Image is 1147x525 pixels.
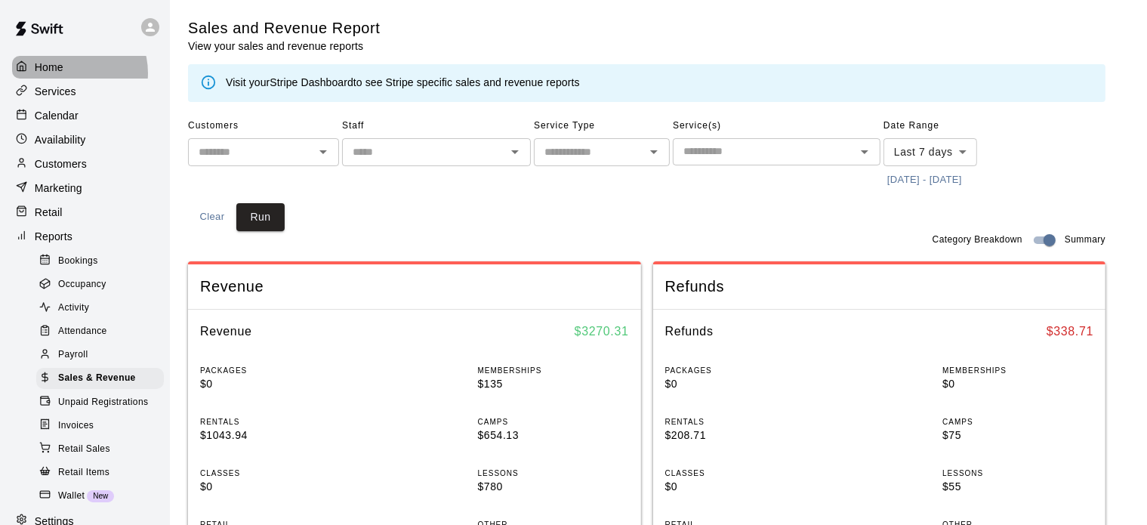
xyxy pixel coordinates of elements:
p: LESSONS [478,468,629,479]
button: Open [643,141,664,162]
a: Marketing [12,177,158,199]
a: Retail Items [36,461,170,484]
a: Attendance [36,320,170,344]
p: $654.13 [478,428,629,443]
span: Service Type [534,114,670,138]
button: Open [313,141,334,162]
span: Category Breakdown [933,233,1022,248]
a: Availability [12,128,158,151]
div: Last 7 days [883,138,977,166]
p: $135 [478,376,629,392]
a: Occupancy [36,273,170,296]
p: Home [35,60,63,75]
a: Unpaid Registrations [36,391,170,414]
p: Reports [35,229,72,244]
p: PACKAGES [200,365,351,376]
span: Date Range [883,114,1016,138]
p: CLASSES [200,468,351,479]
a: Calendar [12,104,158,127]
button: Run [236,203,285,231]
a: Sales & Revenue [36,367,170,391]
h6: Revenue [200,322,252,341]
a: Stripe Dashboard [270,76,353,88]
span: Retail Sales [58,442,110,457]
a: Retail [12,201,158,224]
p: $0 [665,376,816,392]
p: CAMPS [478,416,629,428]
div: Occupancy [36,274,164,295]
span: Attendance [58,324,107,339]
span: Staff [342,114,531,138]
p: RENTALS [200,416,351,428]
a: Invoices [36,414,170,437]
p: PACKAGES [665,365,816,376]
p: CLASSES [665,468,816,479]
p: LESSONS [942,468,1093,479]
p: CAMPS [942,416,1093,428]
h5: Sales and Revenue Report [188,18,381,39]
span: Activity [58,301,89,316]
p: Retail [35,205,63,220]
p: $0 [200,479,351,495]
a: Bookings [36,249,170,273]
div: Activity [36,298,164,319]
a: Activity [36,297,170,320]
div: Attendance [36,321,164,342]
span: Bookings [58,254,98,269]
a: WalletNew [36,484,170,508]
div: WalletNew [36,486,164,507]
div: Sales & Revenue [36,368,164,389]
a: Services [12,80,158,103]
div: Visit your to see Stripe specific sales and revenue reports [226,75,580,91]
a: Customers [12,153,158,175]
p: Availability [35,132,86,147]
div: Retail Sales [36,439,164,460]
span: Payroll [58,347,88,363]
p: MEMBERSHIPS [942,365,1093,376]
p: $1043.94 [200,428,351,443]
p: $0 [665,479,816,495]
div: Payroll [36,344,164,366]
p: MEMBERSHIPS [478,365,629,376]
div: Invoices [36,415,164,437]
div: Bookings [36,251,164,272]
span: Retail Items [58,465,109,480]
a: Payroll [36,344,170,367]
span: Occupancy [58,277,106,292]
p: $55 [942,479,1093,495]
span: Refunds [665,276,1094,297]
div: Unpaid Registrations [36,392,164,413]
span: Summary [1065,233,1105,248]
p: $0 [942,376,1093,392]
button: Clear [188,203,236,231]
span: Service(s) [673,114,880,138]
a: Reports [12,225,158,248]
h6: $ 3270.31 [575,322,629,341]
p: $780 [478,479,629,495]
p: Marketing [35,181,82,196]
p: Customers [35,156,87,171]
span: Sales & Revenue [58,371,136,386]
span: New [87,492,114,500]
div: Retail Items [36,462,164,483]
button: [DATE] - [DATE] [883,168,966,192]
p: View your sales and revenue reports [188,39,381,54]
a: Retail Sales [36,437,170,461]
p: $0 [200,376,351,392]
span: Unpaid Registrations [58,395,148,410]
span: Invoices [58,418,94,434]
span: Revenue [200,276,629,297]
span: Wallet [58,489,85,504]
p: $75 [942,428,1093,443]
a: Home [12,56,158,79]
p: Services [35,84,76,99]
h6: Refunds [665,322,714,341]
p: Calendar [35,108,79,123]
